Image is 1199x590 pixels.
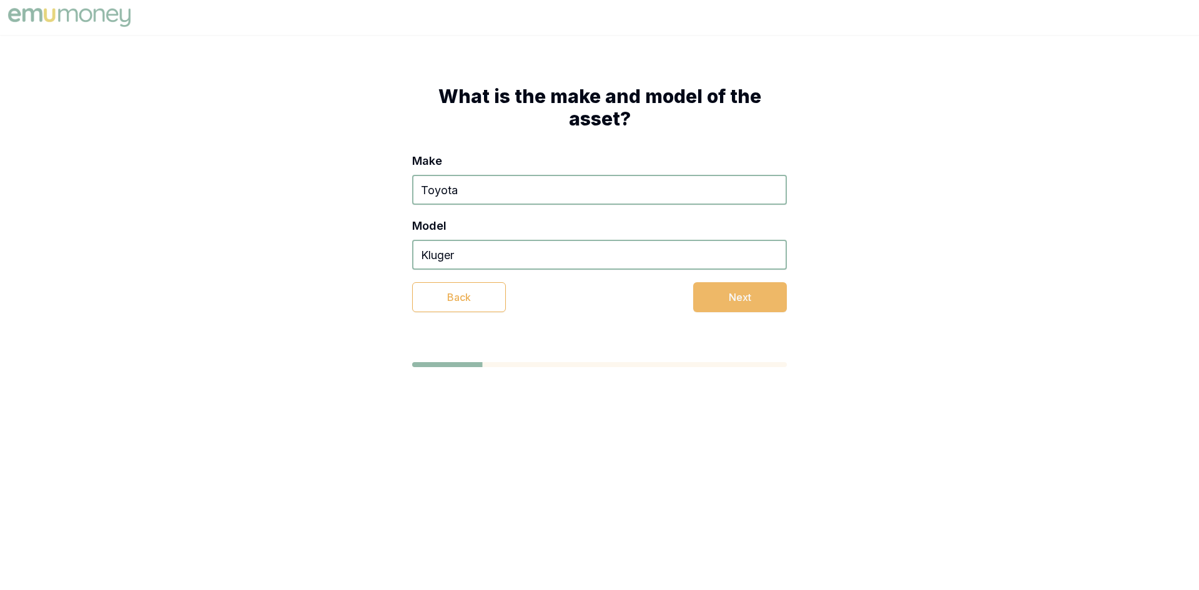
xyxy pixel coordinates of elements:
button: Next [693,282,787,312]
img: Emu Money [5,5,134,30]
h1: What is the make and model of the asset? [412,85,787,130]
button: Back [412,282,506,312]
label: Make [412,154,442,167]
label: Model [412,219,447,232]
